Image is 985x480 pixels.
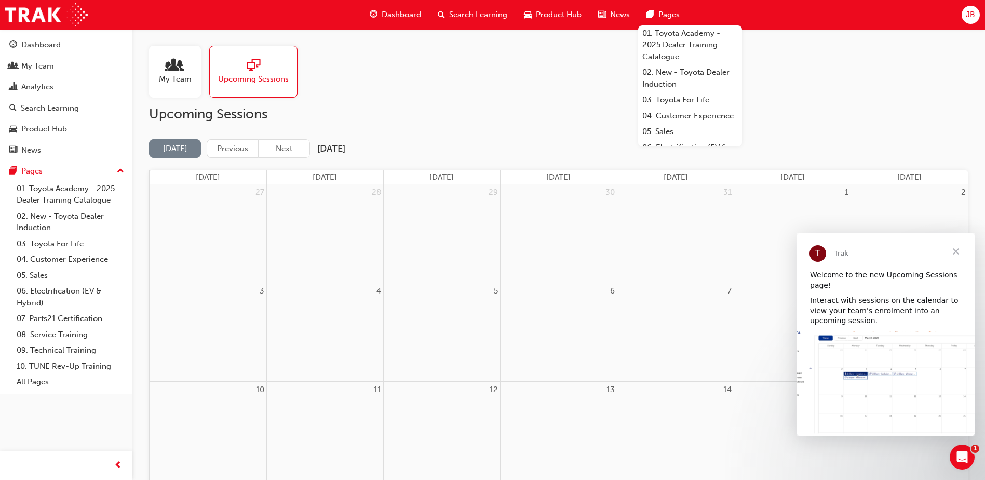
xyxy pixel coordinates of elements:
[4,141,128,160] a: News
[254,382,266,398] a: August 10, 2025
[966,9,975,21] span: JB
[546,172,571,182] span: [DATE]
[21,39,61,51] div: Dashboard
[12,181,128,208] a: 01. Toyota Academy - 2025 Dealer Training Catalogue
[797,233,975,436] iframe: Intercom live chat message
[253,184,266,201] a: July 27, 2025
[658,9,680,21] span: Pages
[721,184,734,201] a: July 31, 2025
[721,382,734,398] a: August 14, 2025
[895,170,924,184] a: Saturday
[207,139,259,158] button: Previous
[610,9,630,21] span: News
[4,33,128,162] button: DashboardMy TeamAnalyticsSearch LearningProduct HubNews
[168,59,182,73] span: people-icon
[21,165,43,177] div: Pages
[12,236,128,252] a: 03. Toyota For Life
[4,99,128,118] a: Search Learning
[4,35,128,55] a: Dashboard
[149,46,209,98] a: My Team
[194,170,222,184] a: Sunday
[638,25,742,65] a: 01. Toyota Academy - 2025 Dealer Training Catalogue
[218,73,289,85] span: Upcoming Sessions
[734,184,851,283] td: August 1, 2025
[12,358,128,375] a: 10. TUNE Rev-Up Training
[159,73,192,85] span: My Team
[843,184,851,201] a: August 1, 2025
[608,283,617,299] a: August 6, 2025
[9,167,17,176] span: pages-icon
[21,60,54,72] div: My Team
[851,184,968,283] td: August 2, 2025
[266,283,383,381] td: August 4, 2025
[382,9,421,21] span: Dashboard
[617,184,734,283] td: July 31, 2025
[21,144,41,156] div: News
[438,8,445,21] span: search-icon
[4,77,128,97] a: Analytics
[500,283,617,381] td: August 6, 2025
[604,382,617,398] a: August 13, 2025
[12,327,128,343] a: 08. Service Training
[258,283,266,299] a: August 3, 2025
[317,143,345,155] h2: [DATE]
[372,382,383,398] a: August 11, 2025
[12,208,128,236] a: 02. New - Toyota Dealer Induction
[383,283,500,381] td: August 5, 2025
[617,283,734,381] td: August 7, 2025
[114,459,122,472] span: prev-icon
[449,9,507,21] span: Search Learning
[266,184,383,283] td: July 28, 2025
[150,283,266,381] td: August 3, 2025
[149,139,201,158] button: [DATE]
[603,184,617,201] a: July 30, 2025
[361,4,429,25] a: guage-iconDashboard
[196,172,220,182] span: [DATE]
[662,170,690,184] a: Thursday
[487,184,500,201] a: July 29, 2025
[429,172,454,182] span: [DATE]
[429,4,516,25] a: search-iconSearch Learning
[734,283,851,381] td: August 8, 2025
[21,81,53,93] div: Analytics
[247,59,260,73] span: sessionType_ONLINE_URL-icon
[638,4,688,25] a: pages-iconPages
[4,162,128,181] button: Pages
[12,283,128,311] a: 06. Electrification (EV & Hybrid)
[664,172,688,182] span: [DATE]
[500,184,617,283] td: July 30, 2025
[150,184,266,283] td: July 27, 2025
[492,283,500,299] a: August 5, 2025
[778,170,807,184] a: Friday
[638,124,742,140] a: 05. Sales
[638,92,742,108] a: 03. Toyota For Life
[12,374,128,390] a: All Pages
[149,106,968,123] h2: Upcoming Sessions
[12,251,128,268] a: 04. Customer Experience
[311,170,339,184] a: Monday
[897,172,922,182] span: [DATE]
[971,445,979,453] span: 1
[9,104,17,113] span: search-icon
[258,139,310,158] button: Next
[427,170,456,184] a: Tuesday
[12,342,128,358] a: 09. Technical Training
[5,3,88,26] img: Trak
[959,184,968,201] a: August 2, 2025
[638,140,742,167] a: 06. Electrification (EV & Hybrid)
[516,4,590,25] a: car-iconProduct Hub
[21,123,67,135] div: Product Hub
[638,108,742,124] a: 04. Customer Experience
[536,9,582,21] span: Product Hub
[12,268,128,284] a: 05. Sales
[638,64,742,92] a: 02. New - Toyota Dealer Induction
[544,170,573,184] a: Wednesday
[12,311,128,327] a: 07. Parts21 Certification
[9,83,17,92] span: chart-icon
[383,184,500,283] td: July 29, 2025
[524,8,532,21] span: car-icon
